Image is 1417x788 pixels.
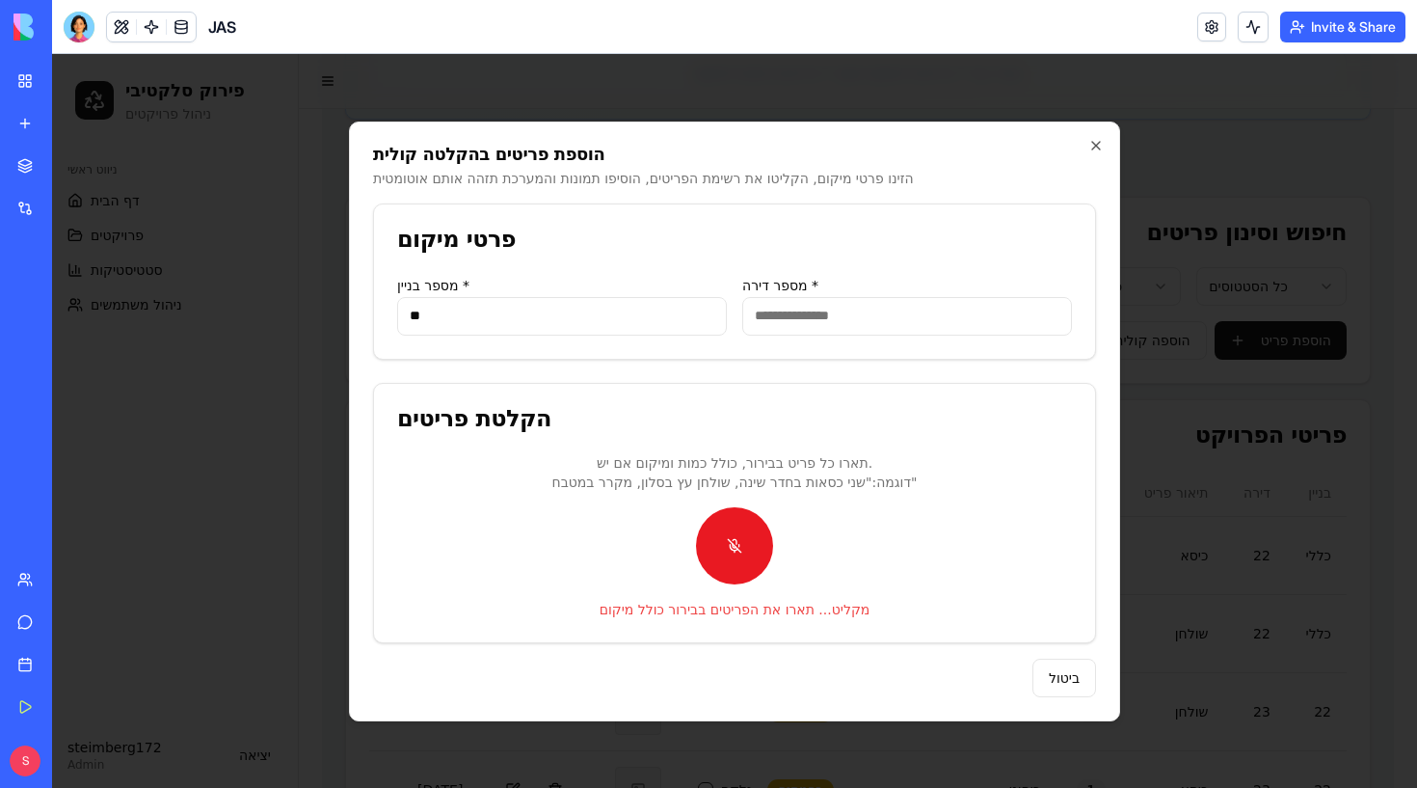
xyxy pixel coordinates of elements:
[321,115,1044,134] p: הזינו פרטי מיקום, הקליטו את רשימת הפריטים, הוסיפו תמונות והמערכת תזהה אותם אוטומטית
[10,746,40,776] span: S
[345,353,1020,376] div: הקלטת פריטים
[13,14,133,41] img: logo
[345,174,1020,197] div: פרטי מיקום
[345,546,1020,565] p: מקליט... תארו את הפריטים בבירור כולל מיקום
[1280,12,1405,42] button: Invite & Share
[690,224,766,239] label: מספר דירה *
[345,224,417,239] label: מספר בניין *
[345,399,1020,438] p: תארו כל פריט בבירור, כולל כמות ומיקום אם יש. דוגמה: "שני כסאות בחדר שינה, שולחן עץ בסלון, מקרר במ...
[321,92,1044,109] h2: הוספת פריטים בהקלטה קולית
[980,605,1044,643] button: ביטול
[208,15,236,39] span: JAS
